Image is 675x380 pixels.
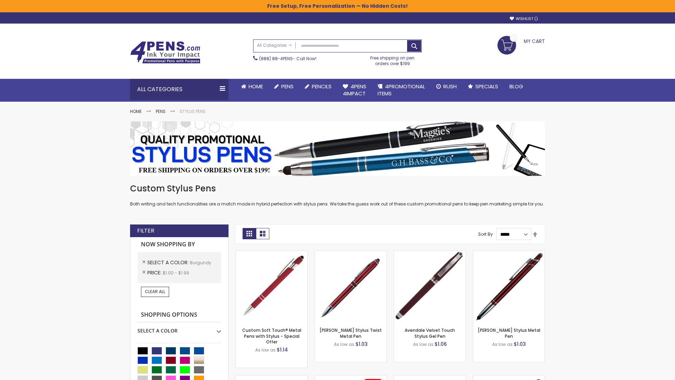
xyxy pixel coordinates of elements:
strong: Filter [137,227,154,235]
span: $1.03 [514,341,526,348]
h1: Custom Stylus Pens [130,183,545,194]
a: Custom Soft Touch® Metal Pens with Stylus-Burgundy [236,251,307,256]
a: Blog [504,79,529,94]
a: (888) 88-4PENS [259,56,293,62]
a: Home [130,108,142,114]
div: Both writing and tech functionalities are a match made in hybrid perfection with stylus pens. We ... [130,183,545,207]
strong: Shopping Options [137,308,221,323]
a: All Categories [253,40,296,51]
a: Custom Soft Touch® Metal Pens with Stylus - Special Offer [242,327,301,344]
label: Sort By [478,231,493,237]
span: As low as [334,341,354,347]
span: Home [249,83,263,90]
div: Select A Color [137,322,221,334]
span: As low as [255,347,276,353]
span: As low as [492,341,513,347]
a: 4Pens4impact [337,79,372,102]
a: [PERSON_NAME] Stylus Twist Metal Pen [320,327,382,339]
strong: Now Shopping by [137,237,221,252]
a: 4PROMOTIONALITEMS [372,79,431,102]
img: Olson Stylus Metal Pen-Burgundy [473,251,545,322]
img: Colter Stylus Twist Metal Pen-Burgundy [315,251,386,322]
span: Pencils [312,83,332,90]
span: $1.14 [277,346,288,353]
span: Burgundy [190,260,211,266]
a: Avendale Velvet Touch Stylus Gel Pen-Burgundy [394,251,465,256]
span: $1.00 - $1.99 [163,270,189,276]
strong: Stylus Pens [180,108,206,114]
span: All Categories [257,43,292,48]
span: 4PROMOTIONAL ITEMS [378,83,425,97]
img: Avendale Velvet Touch Stylus Gel Pen-Burgundy [394,251,465,322]
span: As low as [413,341,433,347]
a: [PERSON_NAME] Stylus Metal Pen [478,327,540,339]
a: Clear All [141,287,169,297]
img: Custom Soft Touch® Metal Pens with Stylus-Burgundy [236,251,307,322]
span: Pens [281,83,294,90]
a: Home [236,79,269,94]
a: Pens [269,79,299,94]
span: Specials [475,83,498,90]
div: All Categories [130,79,229,100]
span: Clear All [145,289,165,294]
a: Wishlist [510,16,538,21]
a: Pencils [299,79,337,94]
a: Avendale Velvet Touch Stylus Gel Pen [405,327,455,339]
img: Stylus Pens [130,121,545,176]
a: Rush [431,79,462,94]
span: - Call Now! [259,56,316,62]
img: 4Pens Custom Pens and Promotional Products [130,41,200,64]
a: Olson Stylus Metal Pen-Burgundy [473,251,545,256]
a: Colter Stylus Twist Metal Pen-Burgundy [315,251,386,256]
span: Rush [443,83,457,90]
a: Pens [156,108,166,114]
span: 4Pens 4impact [343,83,366,97]
span: Blog [509,83,523,90]
a: Specials [462,79,504,94]
span: $1.06 [435,341,447,348]
div: Free shipping on pen orders over $199 [363,52,422,66]
strong: Grid [243,228,256,239]
span: Select A Color [147,259,190,266]
span: $1.03 [355,341,368,348]
span: Price [147,269,163,276]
